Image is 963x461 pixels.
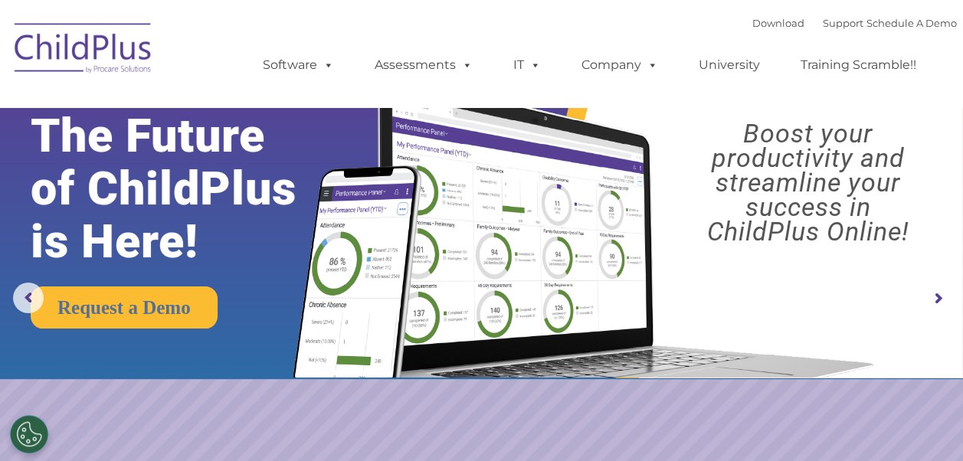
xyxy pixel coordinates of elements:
[31,286,218,329] a: Request a Demo
[665,121,951,244] rs-layer: Boost your productivity and streamline your success in ChildPlus Online!
[213,101,260,113] span: Last name
[10,415,48,453] button: Cookies Settings
[247,50,349,80] a: Software
[712,296,963,461] iframe: Chat Widget
[359,50,488,80] a: Assessments
[866,17,957,29] a: Schedule A Demo
[31,110,338,268] rs-layer: The Future of ChildPlus is Here!
[683,50,775,80] a: University
[823,17,863,29] a: Support
[566,50,673,80] a: Company
[785,50,932,80] a: Training Scramble!!
[498,50,556,80] a: IT
[7,12,160,89] img: ChildPlus by Procare Solutions
[213,164,278,175] span: Phone number
[752,17,957,29] font: |
[752,17,804,29] a: Download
